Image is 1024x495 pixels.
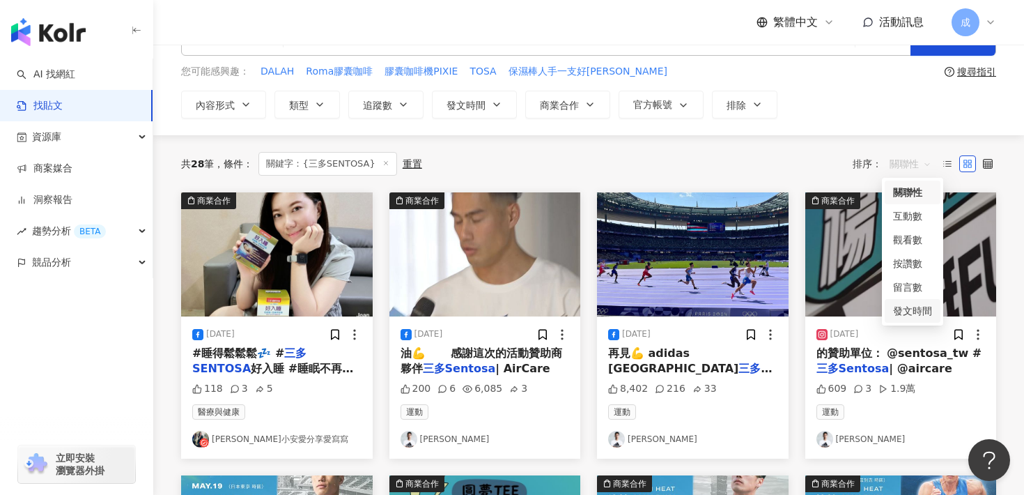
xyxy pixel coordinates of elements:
[405,194,439,208] div: 商業合作
[469,64,497,79] button: TOSA
[17,99,63,113] a: 找貼文
[17,68,75,82] a: searchAI 找網紅
[945,67,954,77] span: question-circle
[509,382,527,396] div: 3
[289,100,309,111] span: 類型
[816,404,844,420] span: 運動
[816,346,982,360] span: 的贊助單位： @sentosa_tw #
[608,431,777,448] a: KOL Avatar[PERSON_NAME]
[17,227,26,236] span: rise
[405,477,439,491] div: 商業合作
[885,204,940,228] div: 互動數
[805,192,997,317] img: post-image
[619,91,704,119] button: 官方帳號
[192,382,223,396] div: 118
[495,362,550,375] span: | AirCare
[401,431,570,448] a: KOL Avatar[PERSON_NAME]
[403,158,422,169] div: 重置
[230,382,248,396] div: 3
[805,192,997,317] div: post-image商業合作
[206,328,235,340] div: [DATE]
[192,431,209,448] img: KOL Avatar
[401,404,428,420] span: 運動
[597,192,789,317] img: post-image
[192,346,307,375] mark: 三多SENTOSA
[879,15,924,29] span: 活動訊息
[692,382,717,396] div: 33
[181,192,373,317] div: post-image商業合作
[816,382,847,396] div: 609
[816,431,986,448] a: KOL Avatar[PERSON_NAME]
[889,362,952,375] span: | @aircare
[389,192,581,317] img: post-image
[773,15,818,30] span: 繁體中文
[32,215,106,247] span: 趨勢分析
[260,64,295,79] button: DALAH
[821,477,855,491] div: 商業合作
[893,303,932,319] div: 發文時間
[470,65,496,79] span: TOSA
[389,192,581,317] div: post-image商業合作
[622,328,651,340] div: [DATE]
[655,382,685,396] div: 216
[957,66,996,77] div: 搜尋指引
[181,65,249,79] span: 您可能感興趣：
[885,181,940,204] div: 關聯性
[853,153,939,175] div: 排序：
[525,91,610,119] button: 商業合作
[181,158,214,169] div: 共 筆
[17,162,72,176] a: 商案媒合
[608,382,648,396] div: 8,402
[414,328,443,340] div: [DATE]
[363,100,392,111] span: 追蹤數
[305,64,373,79] button: Roma膠囊咖啡
[11,18,86,46] img: logo
[197,194,231,208] div: 商業合作
[893,208,932,224] div: 互動數
[385,65,458,79] span: 膠囊咖啡機PIXIE
[961,15,970,30] span: 成
[893,185,932,200] div: 關聯性
[32,121,61,153] span: 資源庫
[447,100,486,111] span: 發文時間
[463,382,502,396] div: 6,085
[192,362,357,438] span: 好入睡 #睡眠不再拉警報‼️ 睡不好應該是很多人的困擾吧😪 它也是我的大魔王啊！ 睡眠好是重要的人生大事👏 我選擇最好的台灣在地老品牌 『#
[968,439,1010,481] iframe: Help Scout Beacon - Open
[816,431,833,448] img: KOL Avatar
[608,431,625,448] img: KOL Avatar
[633,99,672,110] span: 官方帳號
[214,158,253,169] span: 條件 ：
[196,100,235,111] span: 內容形式
[17,193,72,207] a: 洞察報告
[181,192,373,317] img: post-image
[18,445,135,483] a: chrome extension立即安裝 瀏覽器外掛
[437,382,456,396] div: 6
[830,328,859,340] div: [DATE]
[191,158,204,169] span: 28
[878,382,915,396] div: 1.9萬
[192,431,362,448] a: KOL Avatar[PERSON_NAME]小安愛分享愛寫寫
[885,252,940,275] div: 按讚數
[893,232,932,247] div: 觀看數
[401,382,431,396] div: 200
[508,64,668,79] button: 保濕棒人手一支好[PERSON_NAME]
[56,452,104,477] span: 立即安裝 瀏覽器外掛
[893,280,932,295] div: 留言數
[22,453,49,475] img: chrome extension
[885,275,940,299] div: 留言數
[613,477,646,491] div: 商業合作
[401,346,562,375] span: 油💪 ⠀⠀ 感謝這次的活動贊助商夥伴
[384,64,458,79] button: 膠囊咖啡機PIXIE
[258,152,396,176] span: 關鍵字：{三多SENTOSA}
[74,224,106,238] div: BETA
[274,91,340,119] button: 類型
[890,153,931,175] span: 關聯性
[608,346,738,375] span: 再見💪 adidas [GEOGRAPHIC_DATA]
[816,362,890,375] mark: 三多Sentosa
[261,65,294,79] span: DALAH
[885,228,940,252] div: 觀看數
[32,247,71,278] span: 競品分析
[853,382,871,396] div: 3
[727,100,746,111] span: 排除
